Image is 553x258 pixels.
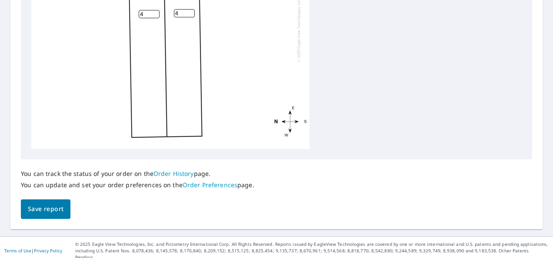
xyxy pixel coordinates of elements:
[4,248,31,254] a: Terms of Use
[21,170,254,178] p: You can track the status of your order on the page.
[34,248,62,254] a: Privacy Policy
[183,181,237,189] a: Order Preferences
[153,169,194,178] a: Order History
[4,248,62,253] p: |
[21,181,254,189] p: You can update and set your order preferences on the page.
[21,199,70,219] button: Save report
[28,204,63,215] span: Save report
